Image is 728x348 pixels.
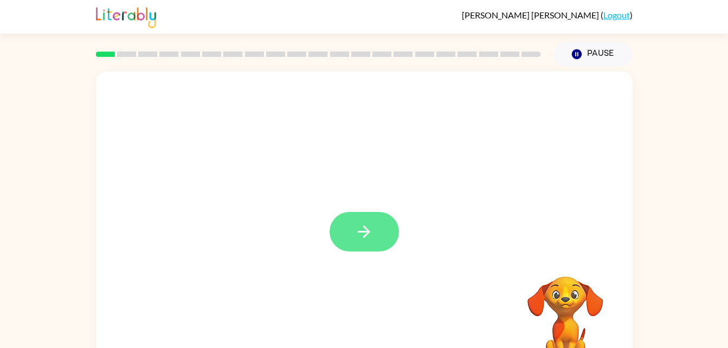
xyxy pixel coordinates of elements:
[603,10,630,20] a: Logout
[462,10,633,20] div: ( )
[96,4,156,28] img: Literably
[554,42,633,67] button: Pause
[462,10,601,20] span: [PERSON_NAME] [PERSON_NAME]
